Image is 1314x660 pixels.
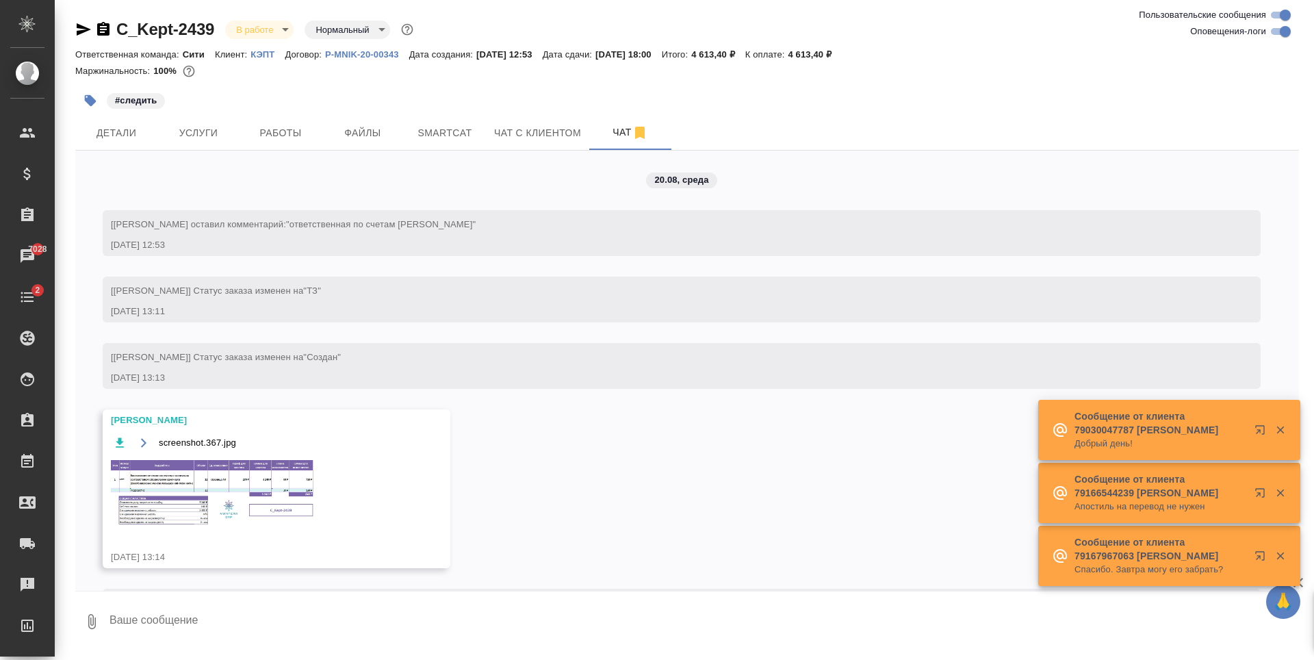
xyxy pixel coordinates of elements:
span: "Создан" [303,352,341,362]
div: [DATE] 13:11 [111,305,1213,318]
p: Ответственная команда: [75,49,183,60]
svg: Отписаться [632,125,648,141]
p: 100% [153,66,180,76]
button: Нормальный [311,24,373,36]
button: Открыть в новой вкладке [1246,479,1279,512]
p: Сообщение от клиента 79167967063 [PERSON_NAME] [1074,535,1246,563]
a: C_Kept-2439 [116,20,214,38]
span: Чат [597,124,663,141]
span: Файлы [330,125,396,142]
p: Дата сдачи: [543,49,595,60]
span: следить [105,94,166,105]
span: 7028 [20,242,55,256]
span: Пользовательские сообщения [1139,8,1266,22]
p: Итого: [662,49,691,60]
span: Smartcat [412,125,478,142]
span: "ТЗ" [303,285,321,296]
img: screenshot.367.jpg [111,458,316,526]
span: screenshot.367.jpg [159,436,236,450]
span: Работы [248,125,313,142]
div: В работе [305,21,389,39]
p: Клиент: [215,49,250,60]
p: [DATE] 18:00 [595,49,662,60]
button: Закрыть [1266,550,1294,562]
p: Сообщение от клиента 79166544239 [PERSON_NAME] [1074,472,1246,500]
p: Дата создания: [409,49,476,60]
button: Открыть в новой вкладке [1246,416,1279,449]
p: P-MNIK-20-00343 [325,49,409,60]
button: Скопировать ссылку [95,21,112,38]
p: 4 613,40 ₽ [788,49,842,60]
p: Сообщение от клиента 79030047787 [PERSON_NAME] [1074,409,1246,437]
button: Добавить тэг [75,86,105,116]
span: Оповещения-логи [1190,25,1266,38]
button: Закрыть [1266,487,1294,499]
p: Маржинальность: [75,66,153,76]
button: Доп статусы указывают на важность/срочность заказа [398,21,416,38]
p: Добрый день! [1074,437,1246,450]
button: 0.78 RUB; [180,62,198,80]
p: Договор: [285,49,325,60]
p: К оплате: [745,49,788,60]
button: Открыть в новой вкладке [1246,542,1279,575]
button: Закрыть [1266,424,1294,436]
div: [DATE] 13:13 [111,371,1213,385]
button: Скопировать ссылку для ЯМессенджера [75,21,92,38]
a: P-MNIK-20-00343 [325,48,409,60]
p: #следить [115,94,157,107]
a: 7028 [3,239,51,273]
div: [DATE] 13:14 [111,550,402,564]
p: Апостиль на перевод не нужен [1074,500,1246,513]
span: 2 [27,283,48,297]
p: Спасибо. Завтра могу его забрать? [1074,563,1246,576]
a: КЭПТ [250,48,285,60]
p: 20.08, среда [654,173,708,187]
span: Чат с клиентом [494,125,581,142]
button: Открыть на драйве [135,434,152,451]
p: 4 613,40 ₽ [691,49,745,60]
span: [[PERSON_NAME]] Статус заказа изменен на [111,352,341,362]
div: В работе [225,21,294,39]
span: Детали [83,125,149,142]
a: 2 [3,280,51,314]
p: КЭПТ [250,49,285,60]
button: Скачать [111,434,128,451]
div: [DATE] 12:53 [111,238,1213,252]
div: [PERSON_NAME] [111,414,402,427]
p: Сити [183,49,215,60]
span: [[PERSON_NAME]] Статус заказа изменен на [111,285,321,296]
span: [[PERSON_NAME] оставил комментарий: [111,219,476,229]
button: В работе [232,24,277,36]
span: "ответственная по счетам [PERSON_NAME]" [286,219,476,229]
p: [DATE] 12:53 [476,49,543,60]
span: Услуги [166,125,231,142]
